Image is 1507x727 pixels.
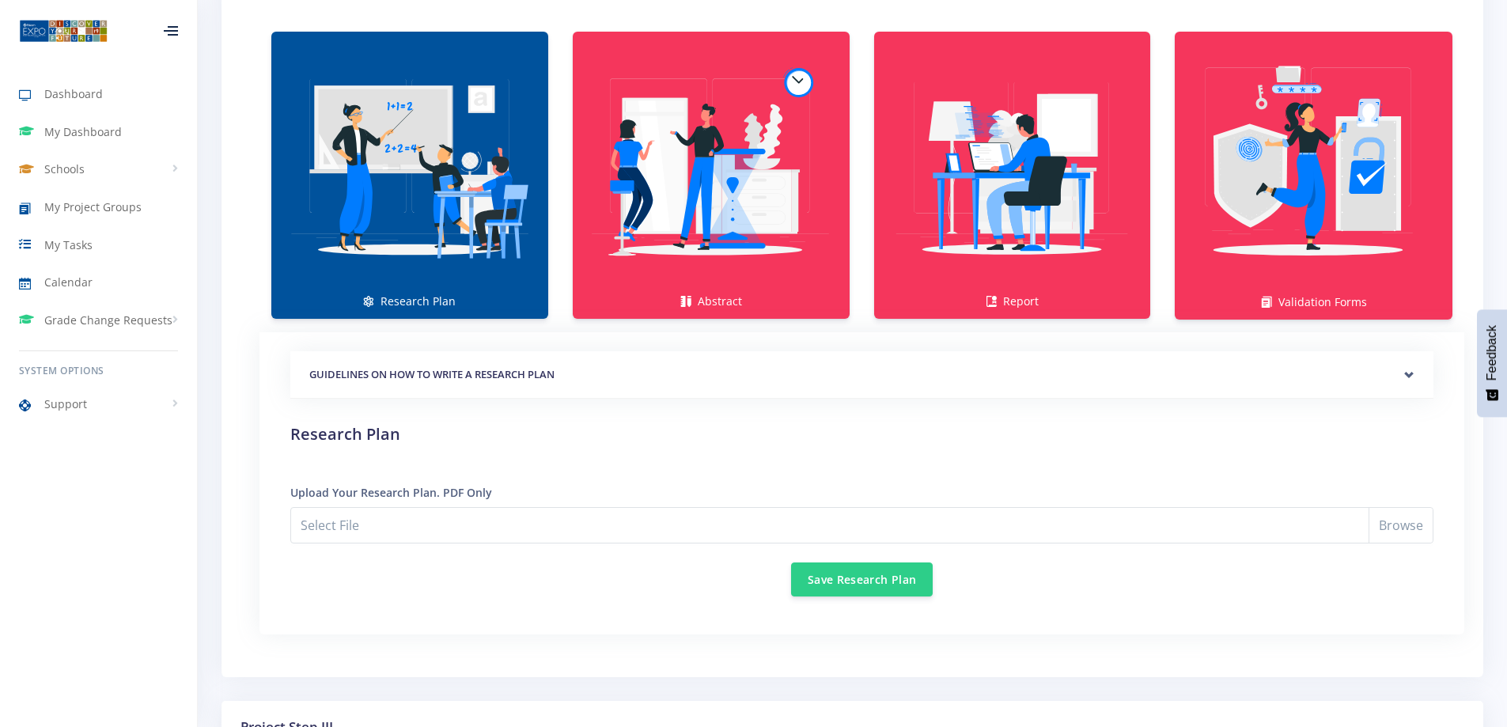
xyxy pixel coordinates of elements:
[1485,325,1499,381] span: Feedback
[284,41,536,293] img: Research Plan
[44,312,172,328] span: Grade Change Requests
[44,274,93,290] span: Calendar
[874,32,1151,319] a: Report
[309,367,1414,383] h5: GUIDELINES ON HOW TO WRITE A RESEARCH PLAN
[791,562,933,596] button: Save Research Plan
[44,396,87,412] span: Support
[44,237,93,253] span: My Tasks
[1477,309,1507,417] button: Feedback - Show survey
[19,18,108,44] img: ...
[573,32,850,319] a: Abstract
[290,422,1433,446] h2: Research Plan
[44,161,85,177] span: Schools
[290,484,492,501] label: Upload Your Research Plan. PDF Only
[44,123,122,140] span: My Dashboard
[585,41,837,293] img: Abstract
[887,41,1138,293] img: Report
[1187,41,1440,293] img: Validation Forms
[1175,32,1452,320] a: Validation Forms
[271,32,548,319] a: Research Plan
[44,199,142,215] span: My Project Groups
[19,364,178,378] h6: System Options
[44,85,103,102] span: Dashboard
